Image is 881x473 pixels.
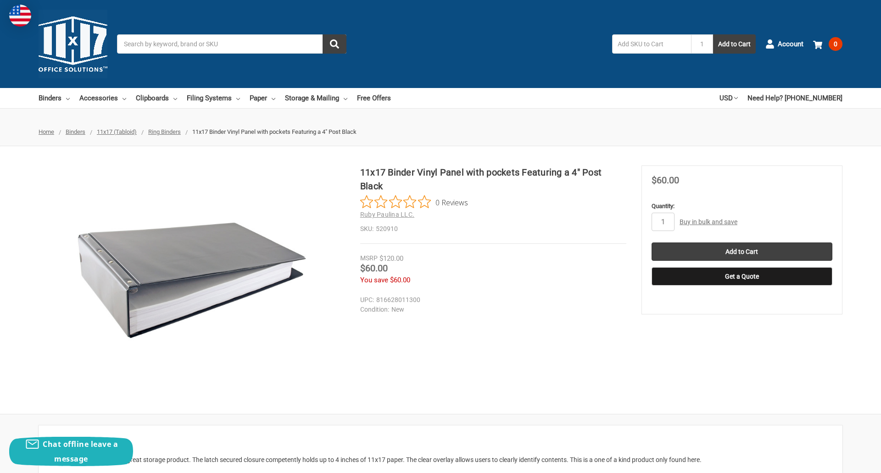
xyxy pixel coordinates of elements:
[680,218,737,225] a: Buy in bulk and save
[360,165,626,193] h1: 11x17 Binder Vinyl Panel with pockets Featuring a 4" Post Black
[360,253,378,263] div: MSRP
[360,276,388,284] span: You save
[360,211,414,218] a: Ruby Paulina LLC.
[719,88,738,108] a: USD
[360,295,374,305] dt: UPC:
[390,276,410,284] span: $60.00
[97,128,137,135] a: 11x17 (Tabloid)
[187,88,240,108] a: Filing Systems
[360,305,389,314] dt: Condition:
[747,88,842,108] a: Need Help? [PHONE_NUMBER]
[360,305,622,314] dd: New
[360,224,626,234] dd: 520910
[360,295,622,305] dd: 816628011300
[360,263,388,274] span: $60.00
[9,5,31,27] img: duty and tax information for United States
[379,254,403,263] span: $120.00
[829,37,842,51] span: 0
[360,195,468,209] button: Rated 0 out of 5 stars from 0 reviews. Jump to reviews.
[117,34,346,54] input: Search by keyword, brand or SKU
[713,34,756,54] button: Add to Cart
[778,39,803,49] span: Account
[435,195,468,209] span: 0 Reviews
[66,128,85,135] a: Binders
[360,224,374,234] dt: SKU:
[39,88,70,108] a: Binders
[612,34,691,54] input: Add SKU to Cart
[43,439,118,464] span: Chat offline leave a message
[39,10,107,78] img: 11x17.com
[79,88,126,108] a: Accessories
[765,32,803,56] a: Account
[77,165,307,395] img: 11x17 Binder Vinyl Panel with pockets Featuring a 4" Post Black
[39,128,54,135] a: Home
[813,32,842,56] a: 0
[652,267,832,286] button: Get a Quote
[652,202,832,211] label: Quantity:
[136,88,177,108] a: Clipboards
[192,128,357,135] span: 11x17 Binder Vinyl Panel with pockets Featuring a 4" Post Black
[9,437,133,466] button: Chat offline leave a message
[652,242,832,261] input: Add to Cart
[285,88,347,108] a: Storage & Mailing
[48,455,833,465] div: This 4'' post binder makes a great storage product. The latch secured closure competently holds u...
[357,88,391,108] a: Free Offers
[652,175,679,186] span: $60.00
[148,128,181,135] a: Ring Binders
[48,435,833,449] h2: Description
[250,88,275,108] a: Paper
